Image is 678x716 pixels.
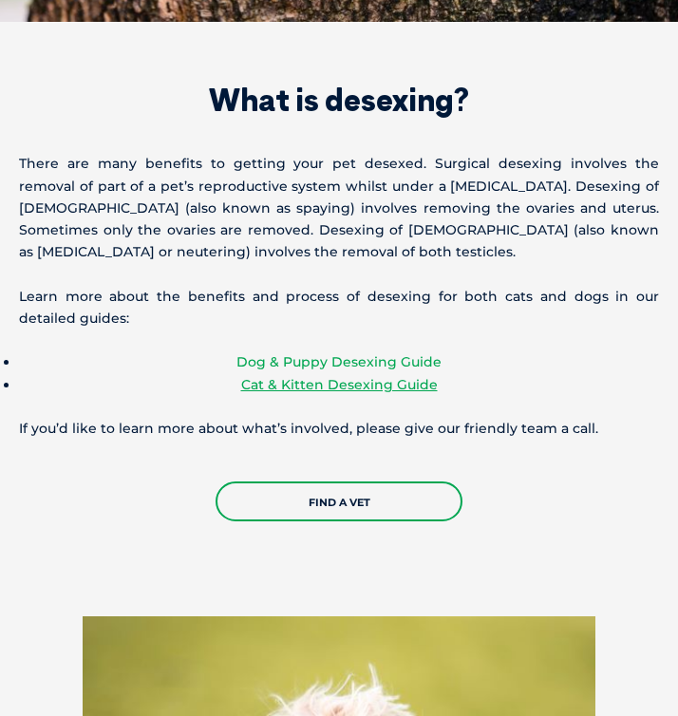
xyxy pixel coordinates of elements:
a: Cat & Kitten Desexing Guide [241,376,438,393]
h2: What is desexing? [19,85,659,115]
a: Dog & Puppy Desexing Guide [236,353,442,370]
p: If you’d like to learn more about what’s involved, please give our friendly team a call. [19,418,659,440]
p: There are many benefits to getting your pet desexed. Surgical desexing involves the removal of pa... [19,153,659,263]
p: Learn more about the benefits and process of desexing for both cats and dogs in our detailed guides: [19,286,659,330]
a: Find a Vet [216,481,462,521]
